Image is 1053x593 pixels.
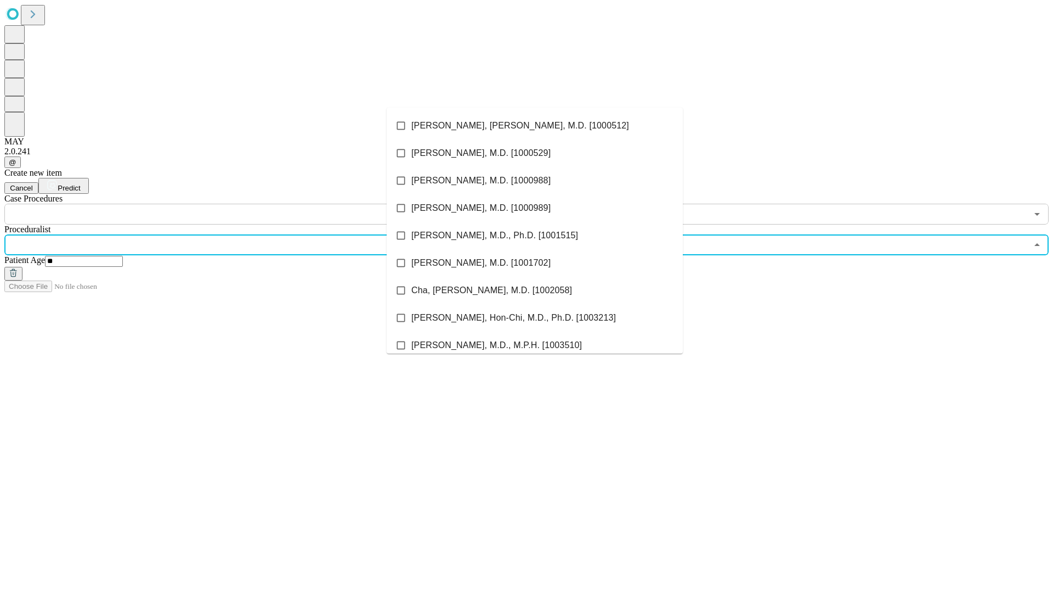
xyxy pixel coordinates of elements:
[4,182,38,194] button: Cancel
[10,184,33,192] span: Cancel
[4,156,21,168] button: @
[4,137,1049,147] div: MAY
[411,339,582,352] span: [PERSON_NAME], M.D., M.P.H. [1003510]
[411,284,572,297] span: Cha, [PERSON_NAME], M.D. [1002058]
[1029,206,1045,222] button: Open
[9,158,16,166] span: @
[411,202,551,215] span: [PERSON_NAME], M.D. [1000989]
[411,174,551,187] span: [PERSON_NAME], M.D. [1000988]
[4,194,63,203] span: Scheduled Procedure
[1029,237,1045,253] button: Close
[411,256,551,270] span: [PERSON_NAME], M.D. [1001702]
[58,184,80,192] span: Predict
[4,168,62,177] span: Create new item
[38,178,89,194] button: Predict
[4,147,1049,156] div: 2.0.241
[411,119,629,132] span: [PERSON_NAME], [PERSON_NAME], M.D. [1000512]
[411,147,551,160] span: [PERSON_NAME], M.D. [1000529]
[411,229,578,242] span: [PERSON_NAME], M.D., Ph.D. [1001515]
[4,255,45,265] span: Patient Age
[411,311,616,325] span: [PERSON_NAME], Hon-Chi, M.D., Ph.D. [1003213]
[4,225,50,234] span: Proceduralist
